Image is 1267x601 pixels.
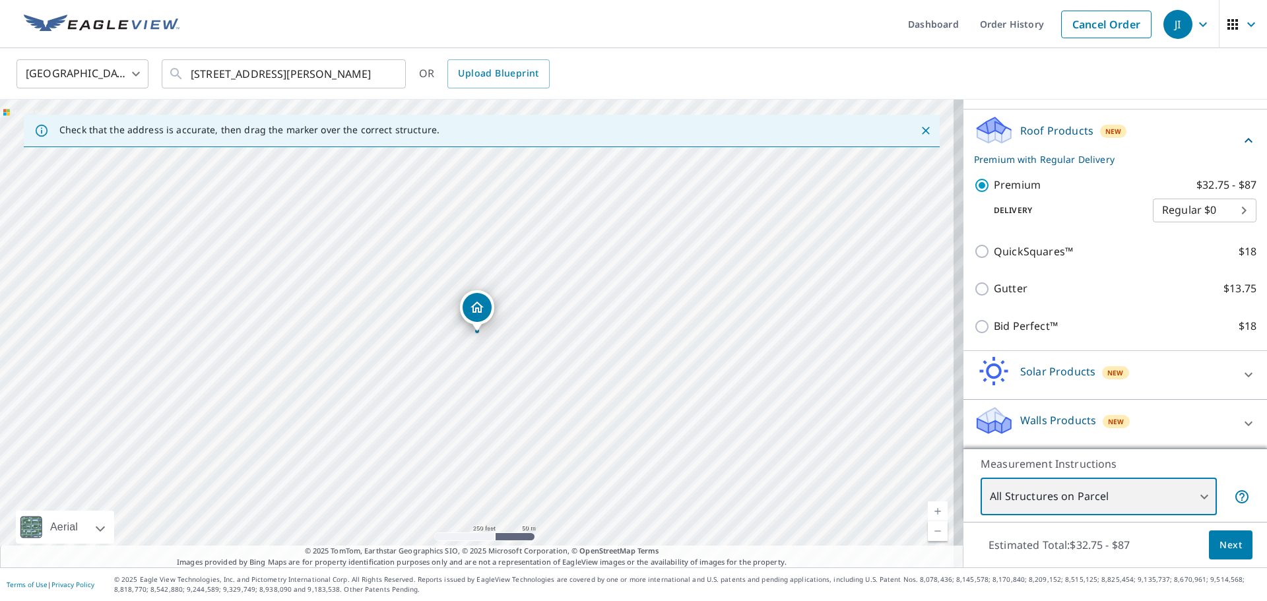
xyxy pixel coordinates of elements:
span: Your report will include each building or structure inside the parcel boundary. In some cases, du... [1234,489,1250,505]
a: Privacy Policy [51,580,94,589]
p: Roof Products [1020,123,1093,139]
span: Next [1219,537,1242,554]
div: JI [1163,10,1192,39]
div: Solar ProductsNew [974,356,1256,394]
p: $32.75 - $87 [1196,177,1256,193]
span: New [1108,416,1124,427]
div: Dropped pin, building 1, Residential property, 86 Morton Ave NW Elk River, MN 55330 [460,290,494,331]
button: Close [917,122,934,139]
p: $13.75 [1223,280,1256,297]
p: Delivery [974,205,1153,216]
a: Current Level 17, Zoom In [928,501,948,521]
div: OR [419,59,550,88]
p: | [7,581,94,588]
a: Terms [637,546,659,555]
p: Solar Products [1020,364,1095,379]
p: Check that the address is accurate, then drag the marker over the correct structure. [59,124,439,136]
div: Regular $0 [1153,192,1256,229]
div: Roof ProductsNewPremium with Regular Delivery [974,115,1256,166]
p: Premium [994,177,1041,193]
p: Gutter [994,280,1027,297]
div: Walls ProductsNew [974,405,1256,443]
img: EV Logo [24,15,179,34]
p: Estimated Total: $32.75 - $87 [978,530,1140,559]
p: $18 [1239,318,1256,334]
div: Aerial [46,511,82,544]
a: Cancel Order [1061,11,1152,38]
button: Next [1209,530,1252,560]
div: Aerial [16,511,114,544]
input: Search by address or latitude-longitude [191,55,379,92]
p: QuickSquares™ [994,243,1073,260]
span: New [1105,126,1122,137]
a: OpenStreetMap [579,546,635,555]
a: Current Level 17, Zoom Out [928,521,948,541]
p: Bid Perfect™ [994,318,1058,334]
span: © 2025 TomTom, Earthstar Geographics SIO, © 2025 Microsoft Corporation, © [305,546,659,557]
span: New [1107,367,1124,378]
p: Walls Products [1020,412,1096,428]
div: All Structures on Parcel [981,478,1217,515]
div: [GEOGRAPHIC_DATA] [16,55,148,92]
span: Upload Blueprint [458,65,538,82]
a: Upload Blueprint [447,59,549,88]
p: © 2025 Eagle View Technologies, Inc. and Pictometry International Corp. All Rights Reserved. Repo... [114,575,1260,594]
a: Terms of Use [7,580,48,589]
p: Premium with Regular Delivery [974,152,1241,166]
p: Measurement Instructions [981,456,1250,472]
p: $18 [1239,243,1256,260]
